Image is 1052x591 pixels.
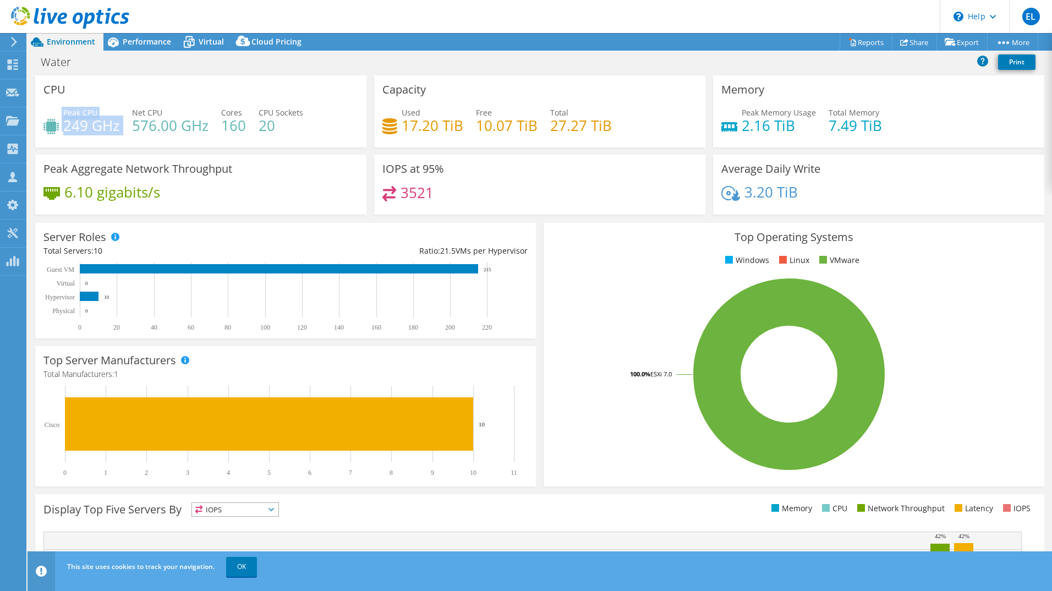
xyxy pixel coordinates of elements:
text: 2 [145,469,148,477]
h1: Water [36,56,88,68]
h4: 7.49 TiB [829,119,882,132]
h3: Average Daily Write [721,163,820,175]
text: 120 [297,324,307,331]
span: Peak Memory Usage [742,107,816,118]
text: 0 [63,469,67,477]
h3: Server Roles [43,231,106,243]
text: 0 [85,281,88,286]
span: Peak CPU [63,107,97,118]
text: 40 [151,324,157,331]
text: 20 [113,324,120,331]
h3: Memory [721,84,764,96]
h4: 27.27 TiB [550,119,612,132]
tspan: 100.0% [630,370,650,378]
span: Total Memory [829,107,879,118]
span: 1 [114,369,118,379]
text: 10 [104,294,109,300]
h3: Top Server Manufacturers [43,354,176,366]
text: 42% [958,533,969,539]
text: Hypervisor [45,293,75,301]
text: 8 [390,469,393,477]
span: 21.5 [440,245,456,256]
text: Guest VM [47,266,74,273]
text: 60 [188,324,194,331]
span: Total [550,107,568,118]
h4: 249 GHz [63,119,119,132]
span: This site uses cookies to track your navigation. [67,562,215,571]
text: 215 [484,267,491,272]
span: IOPS [192,503,278,516]
span: Virtual [199,36,224,47]
li: Linux [776,254,809,266]
text: 42% [935,533,946,539]
tspan: ESXi 7.0 [650,370,672,378]
text: 180 [408,324,418,331]
h4: 160 [221,119,246,132]
span: Performance [123,36,171,47]
text: 100 [260,324,270,331]
text: 11 [511,469,517,477]
h3: Top Operating Systems [552,231,1036,243]
text: Physical [52,307,75,315]
text: 6 [308,469,311,477]
span: CPU Sockets [259,107,303,118]
text: 10 [479,421,485,428]
span: Net CPU [132,107,162,118]
h3: IOPS at 95% [382,163,444,175]
text: 4 [227,469,230,477]
text: 140 [334,324,344,331]
h4: 2.16 TiB [742,119,816,132]
span: Free [476,107,492,118]
text: 10 [470,469,476,477]
li: IOPS [1000,502,1031,515]
a: Export [936,34,988,51]
h4: 576.00 GHz [132,119,209,132]
text: 220 [482,324,492,331]
h4: 3.20 TiB [744,186,798,198]
text: 200 [445,324,455,331]
svg: \n [954,12,963,21]
h3: Peak Aggregate Network Throughput [43,163,232,175]
div: Ratio: VMs per Hypervisor [286,245,528,257]
text: 0 [85,308,88,314]
li: Windows [722,254,769,266]
a: Reports [840,34,892,51]
text: 9 [431,469,434,477]
span: 10 [94,245,102,256]
h4: 3521 [401,187,434,199]
h3: Capacity [382,84,426,96]
a: More [987,34,1038,51]
text: 5 [267,469,271,477]
a: Print [998,54,1035,70]
text: 1 [104,469,107,477]
h4: Total Manufacturers: [43,368,528,380]
a: OK [226,557,257,577]
span: Used [402,107,420,118]
text: 80 [224,324,231,331]
text: Virtual [57,280,75,287]
li: VMware [817,254,859,266]
text: 160 [371,324,381,331]
li: CPU [819,502,847,515]
text: 7 [349,469,352,477]
span: Environment [47,36,95,47]
text: Cisco [45,421,59,429]
h4: 6.10 gigabits/s [64,186,160,198]
span: Cloud Pricing [251,36,302,47]
li: Network Throughput [854,502,945,515]
div: Total Servers: [43,245,286,257]
h4: 10.07 TiB [476,119,538,132]
span: EL [1022,8,1040,25]
span: Cores [221,107,242,118]
li: Memory [769,502,812,515]
h4: 17.20 TiB [402,119,463,132]
text: 3 [186,469,189,477]
a: Share [892,34,937,51]
li: Latency [952,502,993,515]
h4: 20 [259,119,303,132]
h3: CPU [43,84,65,96]
text: 0 [78,324,81,331]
